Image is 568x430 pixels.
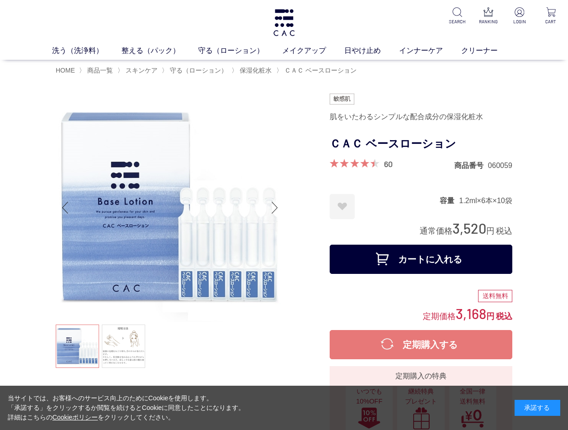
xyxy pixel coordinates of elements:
[459,196,512,205] dd: 1.2ml×6本×10袋
[231,66,274,75] li: 〉
[440,196,459,205] dt: 容量
[266,189,284,226] div: Next slide
[170,67,227,74] span: 守る（ローション）
[478,290,512,303] div: 送料無料
[330,109,512,125] div: 肌をいたわるシンプルな配合成分の保湿化粧水
[126,67,158,74] span: スキンケア
[488,161,512,170] dd: 060059
[124,67,158,74] a: スキンケア
[454,161,488,170] dt: 商品番号
[399,45,461,56] a: インナーケア
[420,226,452,236] span: 通常価格
[8,393,245,422] div: 当サイトでは、お客様へのサービス向上のためにCookieを使用します。 「承諾する」をクリックするか閲覧を続けるとCookieに同意したことになります。 詳細はこちらの をクリックしてください。
[344,45,399,56] a: 日やけ止め
[238,67,272,74] a: 保湿化粧水
[330,94,354,105] img: 敏感肌
[384,159,393,169] a: 60
[79,66,115,75] li: 〉
[510,18,530,25] p: LOGIN
[330,330,512,359] button: 定期購入する
[330,194,355,219] a: お気に入りに登録する
[515,400,560,416] div: 承諾する
[282,45,344,56] a: メイクアップ
[541,18,561,25] p: CART
[330,245,512,274] button: カートに入れる
[56,67,75,74] a: HOME
[52,45,121,56] a: 洗う（洗浄料）
[284,67,357,74] span: ＣＡＣ ベースローション
[117,66,160,75] li: 〉
[276,66,359,75] li: 〉
[272,9,296,36] img: logo
[496,312,512,321] span: 税込
[423,311,456,321] span: 定期価格
[56,94,284,322] img: ＣＡＣ ベースローション
[240,67,272,74] span: 保湿化粧水
[56,189,74,226] div: Previous slide
[330,134,512,154] h1: ＣＡＣ ベースローション
[447,7,467,25] a: SEARCH
[85,67,113,74] a: 商品一覧
[479,18,499,25] p: RANKING
[121,45,198,56] a: 整える（パック）
[447,18,467,25] p: SEARCH
[479,7,499,25] a: RANKING
[541,7,561,25] a: CART
[283,67,357,74] a: ＣＡＣ ベースローション
[162,66,230,75] li: 〉
[333,371,509,382] div: 定期購入の特典
[168,67,227,74] a: 守る（ローション）
[198,45,282,56] a: 守る（ローション）
[510,7,530,25] a: LOGIN
[87,67,113,74] span: 商品一覧
[486,226,494,236] span: 円
[486,312,494,321] span: 円
[461,45,516,56] a: クリーナー
[456,305,486,322] span: 3,168
[53,414,98,421] a: Cookieポリシー
[496,226,512,236] span: 税込
[452,220,486,236] span: 3,520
